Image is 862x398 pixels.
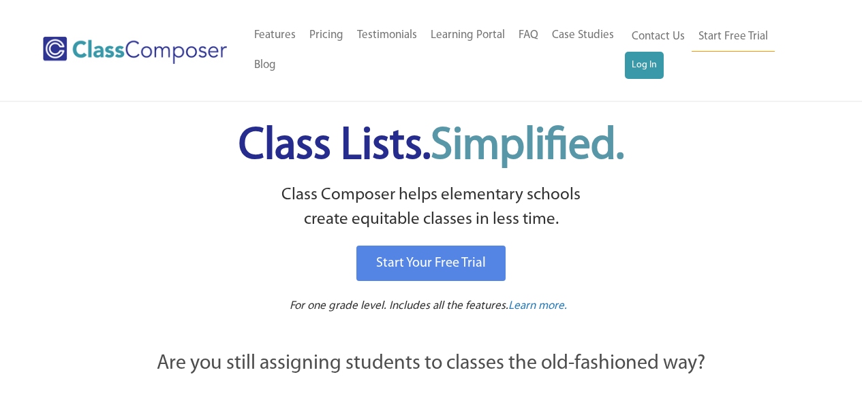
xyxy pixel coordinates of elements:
[303,20,350,50] a: Pricing
[512,20,545,50] a: FAQ
[508,298,567,315] a: Learn more.
[545,20,621,50] a: Case Studies
[431,125,624,169] span: Simplified.
[692,22,775,52] a: Start Free Trial
[625,22,692,52] a: Contact Us
[43,37,227,64] img: Class Composer
[238,125,624,169] span: Class Lists.
[424,20,512,50] a: Learning Portal
[290,300,508,312] span: For one grade level. Includes all the features.
[356,246,506,281] a: Start Your Free Trial
[508,300,567,312] span: Learn more.
[350,20,424,50] a: Testimonials
[84,349,779,379] p: Are you still assigning students to classes the old-fashioned way?
[376,256,486,270] span: Start Your Free Trial
[82,183,781,233] p: Class Composer helps elementary schools create equitable classes in less time.
[247,20,303,50] a: Features
[625,52,664,79] a: Log In
[247,50,283,80] a: Blog
[247,20,625,80] nav: Header Menu
[625,22,809,79] nav: Header Menu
